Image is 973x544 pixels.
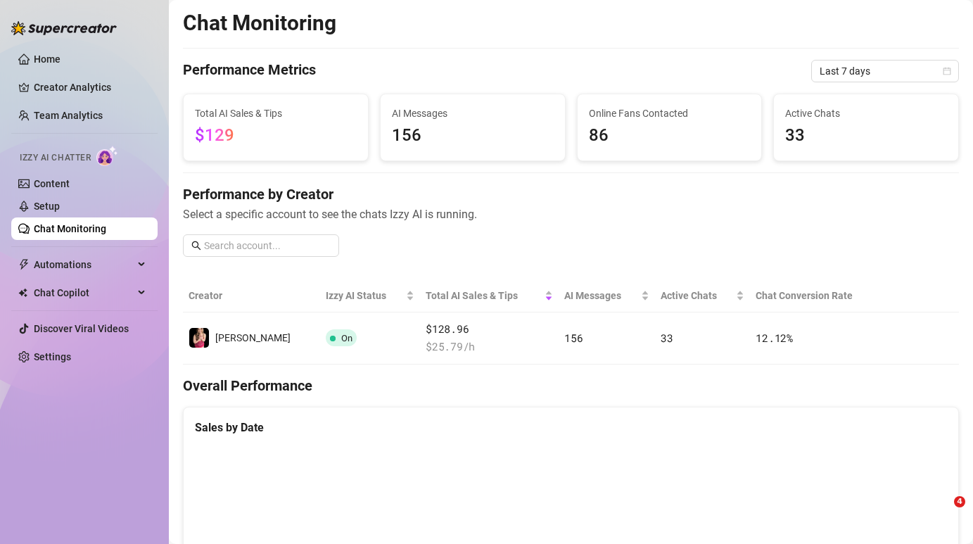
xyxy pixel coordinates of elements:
[655,279,750,312] th: Active Chats
[183,184,959,204] h4: Performance by Creator
[943,67,951,75] span: calendar
[426,288,542,303] span: Total AI Sales & Tips
[96,146,118,166] img: AI Chatter
[564,331,583,345] span: 156
[589,106,751,121] span: Online Fans Contacted
[661,331,673,345] span: 33
[183,279,320,312] th: Creator
[195,419,947,436] div: Sales by Date
[183,60,316,82] h4: Performance Metrics
[183,205,959,223] span: Select a specific account to see the chats Izzy AI is running.
[426,339,553,355] span: $ 25.79 /h
[34,53,61,65] a: Home
[392,106,554,121] span: AI Messages
[34,110,103,121] a: Team Analytics
[564,288,638,303] span: AI Messages
[34,178,70,189] a: Content
[20,151,91,165] span: Izzy AI Chatter
[589,122,751,149] span: 86
[204,238,331,253] input: Search account...
[785,106,947,121] span: Active Chats
[34,76,146,99] a: Creator Analytics
[559,279,655,312] th: AI Messages
[820,61,950,82] span: Last 7 days
[195,106,357,121] span: Total AI Sales & Tips
[34,323,129,334] a: Discover Viral Videos
[392,122,554,149] span: 156
[320,279,421,312] th: Izzy AI Status
[420,279,559,312] th: Total AI Sales & Tips
[34,253,134,276] span: Automations
[183,376,959,396] h4: Overall Performance
[11,21,117,35] img: logo-BBDzfeDw.svg
[34,201,60,212] a: Setup
[326,288,404,303] span: Izzy AI Status
[925,496,959,530] iframe: Intercom live chat
[426,321,553,338] span: $128.96
[18,288,27,298] img: Chat Copilot
[183,10,336,37] h2: Chat Monitoring
[34,223,106,234] a: Chat Monitoring
[189,328,209,348] img: Erin
[18,259,30,270] span: thunderbolt
[785,122,947,149] span: 33
[661,288,733,303] span: Active Chats
[191,241,201,251] span: search
[34,351,71,362] a: Settings
[34,282,134,304] span: Chat Copilot
[215,332,291,343] span: [PERSON_NAME]
[195,125,234,145] span: $129
[750,279,881,312] th: Chat Conversion Rate
[954,496,965,507] span: 4
[756,331,792,345] span: 12.12 %
[341,333,352,343] span: On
